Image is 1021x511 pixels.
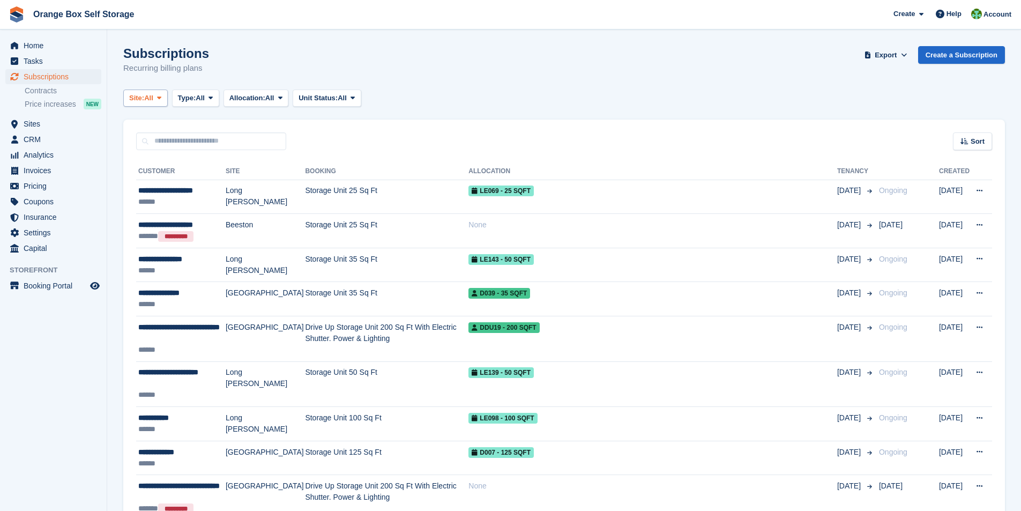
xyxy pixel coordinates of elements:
a: Orange Box Self Storage [29,5,139,23]
p: Recurring billing plans [123,62,209,75]
span: Ongoing [879,368,907,376]
a: Price increases NEW [25,98,101,110]
span: Site: [129,93,144,103]
td: Storage Unit 25 Sq Ft [305,214,468,248]
span: Sites [24,116,88,131]
span: [DATE] [837,447,863,458]
span: [DATE] [837,254,863,265]
span: Help [947,9,962,19]
a: menu [5,132,101,147]
a: Preview store [88,279,101,292]
a: menu [5,225,101,240]
td: Storage Unit 50 Sq Ft [305,361,468,407]
span: LE098 - 100 SQFT [468,413,537,424]
td: Beeston [226,214,305,248]
span: Capital [24,241,88,256]
span: D007 - 125 SQFT [468,447,534,458]
td: Long [PERSON_NAME] [226,361,305,407]
td: [DATE] [939,441,970,475]
span: [DATE] [837,219,863,231]
span: Ongoing [879,448,907,456]
th: Booking [305,163,468,180]
img: stora-icon-8386f47178a22dfd0bd8f6a31ec36ba5ce8667c1dd55bd0f319d3a0aa187defe.svg [9,6,25,23]
span: Tasks [24,54,88,69]
td: [DATE] [939,361,970,407]
span: Account [983,9,1011,20]
div: None [468,219,837,231]
th: Site [226,163,305,180]
button: Export [862,46,910,64]
td: [DATE] [939,407,970,441]
a: menu [5,163,101,178]
span: Export [875,50,897,61]
td: [DATE] [939,248,970,282]
span: Home [24,38,88,53]
a: Create a Subscription [918,46,1005,64]
span: All [144,93,153,103]
td: Long [PERSON_NAME] [226,248,305,282]
span: Type: [178,93,196,103]
span: Settings [24,225,88,240]
span: Price increases [25,99,76,109]
span: All [196,93,205,103]
th: Tenancy [837,163,875,180]
th: Created [939,163,970,180]
span: Storefront [10,265,107,276]
span: LE069 - 25 SQFT [468,186,534,196]
span: [DATE] [837,287,863,299]
span: [DATE] [837,480,863,492]
a: menu [5,278,101,293]
td: [DATE] [939,180,970,214]
span: Ongoing [879,288,907,297]
td: Drive Up Storage Unit 200 Sq Ft With Electric Shutter. Power & Lighting [305,316,468,362]
span: Ongoing [879,186,907,195]
span: Analytics [24,147,88,162]
td: [DATE] [939,214,970,248]
span: Ongoing [879,255,907,263]
span: CRM [24,132,88,147]
a: menu [5,147,101,162]
a: Contracts [25,86,101,96]
a: menu [5,38,101,53]
span: [DATE] [837,412,863,424]
h1: Subscriptions [123,46,209,61]
img: Binder Bhardwaj [971,9,982,19]
span: All [265,93,274,103]
div: None [468,480,837,492]
a: menu [5,116,101,131]
span: [DATE] [879,220,903,229]
span: DDU19 - 200 SQFT [468,322,539,333]
a: menu [5,194,101,209]
span: LE139 - 50 SQFT [468,367,534,378]
span: [DATE] [837,185,863,196]
span: All [338,93,347,103]
td: [DATE] [939,316,970,362]
td: Storage Unit 25 Sq Ft [305,180,468,214]
td: Storage Unit 35 Sq Ft [305,282,468,316]
a: menu [5,69,101,84]
span: Subscriptions [24,69,88,84]
td: Long [PERSON_NAME] [226,180,305,214]
span: Ongoing [879,323,907,331]
span: [DATE] [837,367,863,378]
a: menu [5,241,101,256]
a: menu [5,54,101,69]
td: Storage Unit 35 Sq Ft [305,248,468,282]
span: Booking Portal [24,278,88,293]
span: [DATE] [837,322,863,333]
span: Sort [971,136,985,147]
span: [DATE] [879,482,903,490]
a: menu [5,179,101,194]
td: [GEOGRAPHIC_DATA] [226,316,305,362]
td: [GEOGRAPHIC_DATA] [226,282,305,316]
td: Storage Unit 100 Sq Ft [305,407,468,441]
span: D039 - 35 SQFT [468,288,530,299]
button: Site: All [123,90,168,107]
button: Type: All [172,90,219,107]
td: [DATE] [939,282,970,316]
button: Allocation: All [223,90,289,107]
td: [GEOGRAPHIC_DATA] [226,441,305,475]
span: Ongoing [879,413,907,422]
th: Allocation [468,163,837,180]
span: Invoices [24,163,88,178]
